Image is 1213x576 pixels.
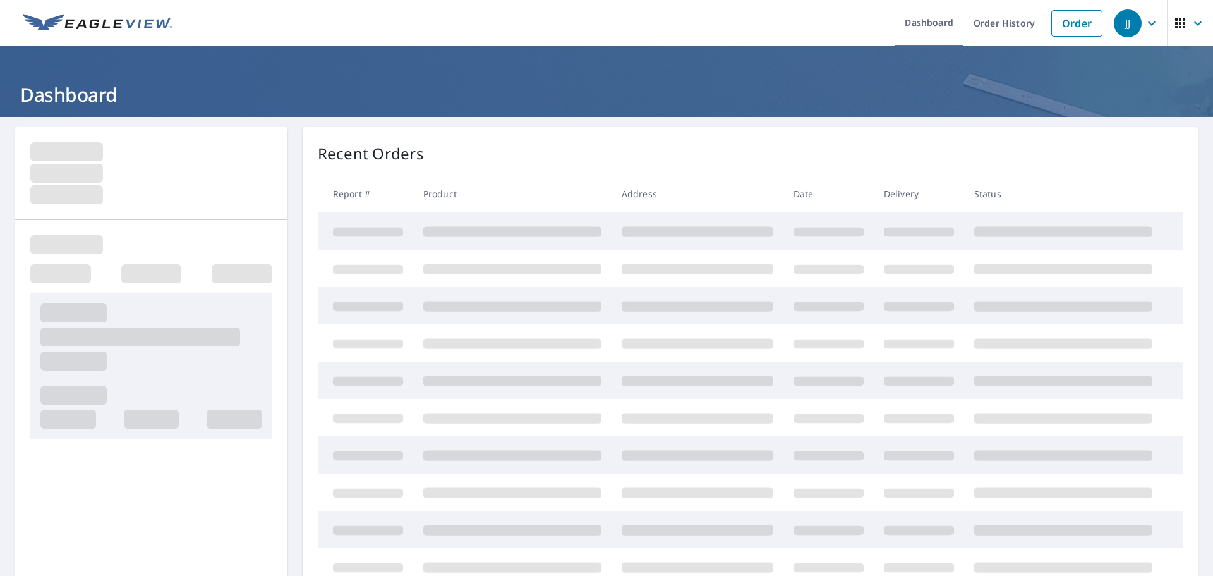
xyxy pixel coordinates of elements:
[1051,10,1102,37] a: Order
[413,175,612,212] th: Product
[612,175,783,212] th: Address
[15,82,1198,107] h1: Dashboard
[318,142,424,165] p: Recent Orders
[1114,9,1142,37] div: JJ
[318,175,413,212] th: Report #
[23,14,172,33] img: EV Logo
[874,175,964,212] th: Delivery
[964,175,1162,212] th: Status
[783,175,874,212] th: Date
